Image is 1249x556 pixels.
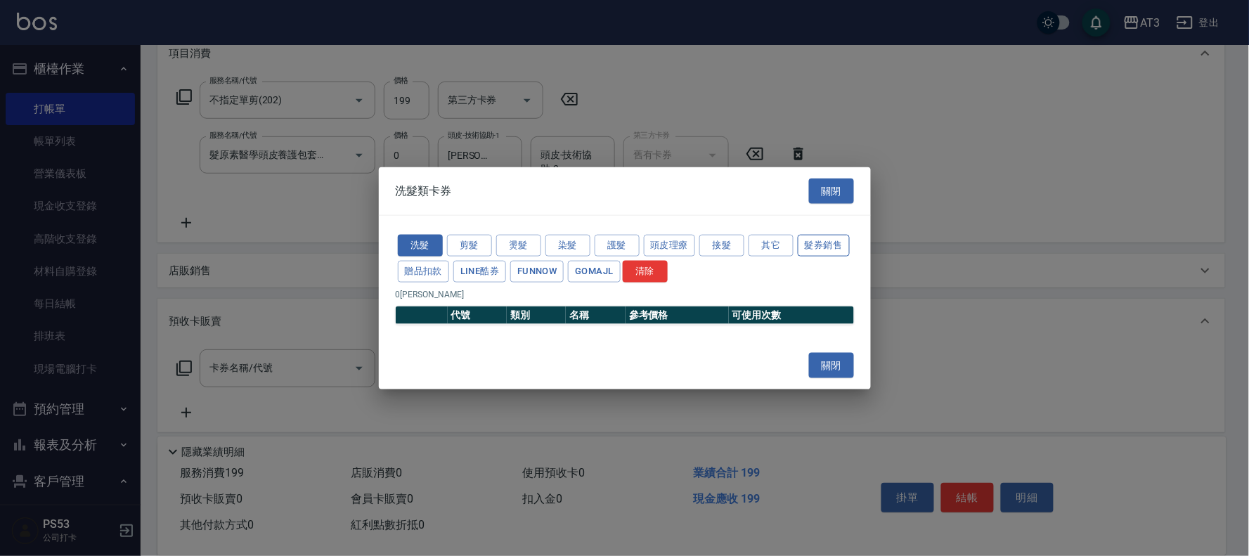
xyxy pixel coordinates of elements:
button: FUNNOW [510,261,564,283]
p: 0 [PERSON_NAME] [396,287,854,300]
span: 洗髮類卡券 [396,184,452,198]
button: LINE酷券 [453,261,506,283]
button: 洗髮 [398,235,443,257]
button: 頭皮理療 [644,235,696,257]
button: 剪髮 [447,235,492,257]
button: 護髮 [595,235,640,257]
button: 其它 [749,235,794,257]
button: 清除 [623,261,668,283]
th: 名稱 [566,306,625,324]
th: 參考價格 [626,306,729,324]
th: 類別 [507,306,566,324]
button: 燙髮 [496,235,541,257]
th: 代號 [448,306,507,324]
button: 髮券銷售 [798,235,850,257]
button: 關閉 [809,178,854,204]
button: 接髮 [699,235,744,257]
button: 染髮 [545,235,590,257]
th: 可使用次數 [729,306,854,324]
button: 贈品扣款 [398,261,450,283]
button: GOMAJL [568,261,620,283]
button: 關閉 [809,352,854,378]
